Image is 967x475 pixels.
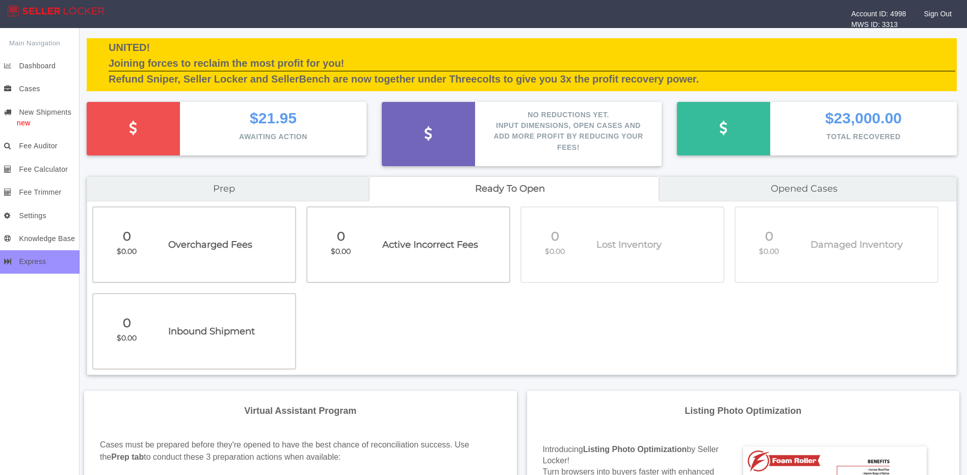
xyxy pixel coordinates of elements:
span: 0 [551,229,559,244]
a: Fee Auditor [2,135,80,157]
a: Fee Calculator [2,158,80,181]
p: $21.95 [195,110,351,126]
span: Dashboard [19,62,56,70]
span: Opened cases [771,182,838,196]
a: New Shipmentsnew [2,101,80,135]
a: 0 $0.00 Inbound Shipment [87,293,301,370]
span: Active Incorrect Fees [382,239,478,250]
div: MWS ID: 3313 [851,19,906,30]
div: UNITED! Joining forces to reclaim the most profit for you! Refund Sniper, Seller Locker and Selle... [87,38,957,91]
span: Cases [19,85,40,93]
strong: Prep tab [111,453,144,461]
a: 0 $0.00 Overcharged Fees [87,206,301,283]
span: 0 [337,229,345,244]
a: Dashboard [2,55,80,77]
p: $23,000.00 [786,110,942,126]
div: Listing Photo Optimization [543,397,944,426]
span: Knowledge Base [19,234,75,243]
p: $0.00 [315,246,367,257]
span: Express [19,257,46,266]
a: Settings [2,204,80,227]
span: Fee Auditor [19,142,57,150]
span: Overcharged Fees [168,239,252,250]
span: New Shipments [19,108,71,116]
span: Settings [19,212,46,220]
span: Inbound Shipment [168,326,255,337]
p: Awaiting Action [195,131,351,142]
div: Cases must be prepared before they're opened to have the best chance of reconciliation success. U... [100,439,501,464]
p: $0.00 [743,246,795,257]
span: Listing Photo Optimization [583,445,687,454]
a: 0 $0.00 Damaged Inventory [729,206,944,283]
a: 0 $0.00 Lost Inventory [515,206,729,283]
p: $0.00 [101,246,153,257]
a: Express [2,250,80,273]
div: Virtual Assistant Program [100,397,501,426]
p: No Reductions Yet. Input dimensions, Open cases and add more profit by reducing your fees! [490,110,646,153]
span: Fee Trimmer [19,188,61,196]
p: Total Recovered [786,131,942,142]
span: Ready to open [475,182,545,196]
span: Prep [213,182,235,196]
a: Fee Trimmer [2,181,80,204]
img: App Logo [8,6,104,16]
a: Knowledge Base [2,227,80,250]
span: Introducing [543,445,583,454]
div: Account ID: 4998 [851,9,906,19]
span: 0 [123,229,131,244]
span: new [4,119,31,127]
span: Damaged Inventory [811,239,903,250]
a: Cases [2,77,80,100]
a: 0 $0.00 Active Incorrect Fees [301,206,515,283]
p: $0.00 [101,333,153,344]
span: 0 [765,229,773,244]
span: 0 [123,315,131,330]
span: Lost Inventory [596,239,662,250]
p: $0.00 [529,246,581,257]
span: Fee Calculator [19,165,68,173]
